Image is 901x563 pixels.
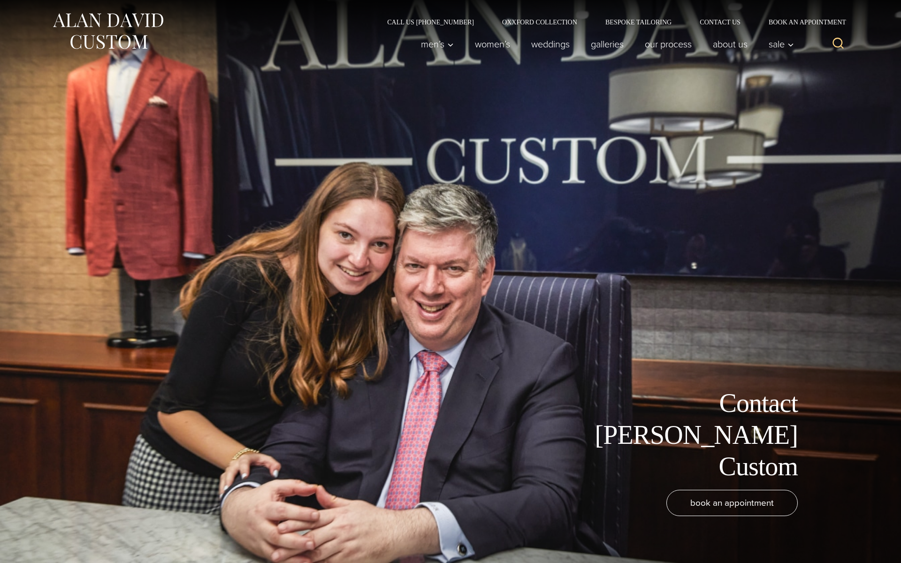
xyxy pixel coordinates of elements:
[755,19,849,25] a: Book an Appointment
[587,388,798,482] h1: Contact [PERSON_NAME] Custom
[769,39,794,49] span: Sale
[521,35,580,53] a: weddings
[690,496,774,510] span: book an appointment
[686,19,755,25] a: Contact Us
[591,19,686,25] a: Bespoke Tailoring
[702,35,758,53] a: About Us
[421,39,454,49] span: Men’s
[52,10,164,52] img: Alan David Custom
[411,35,799,53] nav: Primary Navigation
[580,35,634,53] a: Galleries
[373,19,488,25] a: Call Us [PHONE_NUMBER]
[373,19,849,25] nav: Secondary Navigation
[488,19,591,25] a: Oxxford Collection
[634,35,702,53] a: Our Process
[666,490,798,516] a: book an appointment
[827,33,849,55] button: View Search Form
[465,35,521,53] a: Women’s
